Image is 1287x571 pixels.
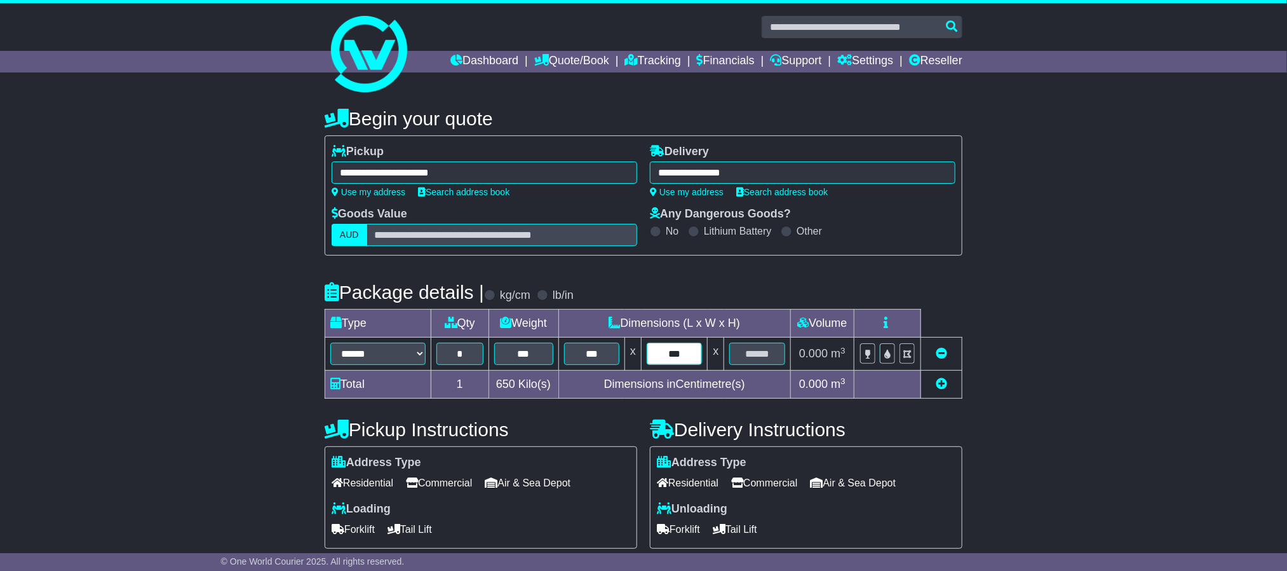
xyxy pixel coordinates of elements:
[332,456,421,470] label: Address Type
[325,419,637,440] h4: Pickup Instructions
[558,310,790,338] td: Dimensions (L x W x H)
[797,225,822,237] label: Other
[496,378,515,390] span: 650
[625,51,681,72] a: Tracking
[770,51,821,72] a: Support
[431,310,489,338] td: Qty
[332,502,391,516] label: Loading
[406,473,472,493] span: Commercial
[831,378,846,390] span: m
[332,207,407,221] label: Goods Value
[534,51,609,72] a: Quote/Book
[558,371,790,399] td: Dimensions in Centimetre(s)
[325,371,431,399] td: Total
[332,519,375,539] span: Forklift
[489,371,558,399] td: Kilo(s)
[840,376,846,386] sup: 3
[325,108,962,129] h4: Begin your quote
[650,419,962,440] h4: Delivery Instructions
[799,378,828,390] span: 0.000
[736,187,828,197] a: Search address book
[657,473,718,493] span: Residential
[799,347,828,360] span: 0.000
[704,225,772,237] label: Lithium Battery
[325,282,484,303] h4: Package details |
[332,473,393,493] span: Residential
[840,346,846,355] sup: 3
[837,51,893,72] a: Settings
[811,473,896,493] span: Air & Sea Depot
[936,378,947,390] a: Add new item
[332,145,384,159] label: Pickup
[221,556,405,567] span: © One World Courier 2025. All rights reserved.
[553,289,574,303] label: lb/in
[489,310,558,338] td: Weight
[485,473,571,493] span: Air & Sea Depot
[387,519,432,539] span: Tail Lift
[666,225,678,237] label: No
[731,473,797,493] span: Commercial
[325,310,431,338] td: Type
[431,371,489,399] td: 1
[657,519,700,539] span: Forklift
[657,502,727,516] label: Unloading
[936,347,947,360] a: Remove this item
[500,289,530,303] label: kg/cm
[332,187,405,197] a: Use my address
[418,187,509,197] a: Search address book
[713,519,757,539] span: Tail Lift
[657,456,746,470] label: Address Type
[332,224,367,246] label: AUD
[450,51,518,72] a: Dashboard
[831,347,846,360] span: m
[625,338,642,371] td: x
[650,207,791,221] label: Any Dangerous Goods?
[909,51,962,72] a: Reseller
[650,187,724,197] a: Use my address
[697,51,755,72] a: Financials
[708,338,724,371] td: x
[650,145,709,159] label: Delivery
[790,310,854,338] td: Volume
